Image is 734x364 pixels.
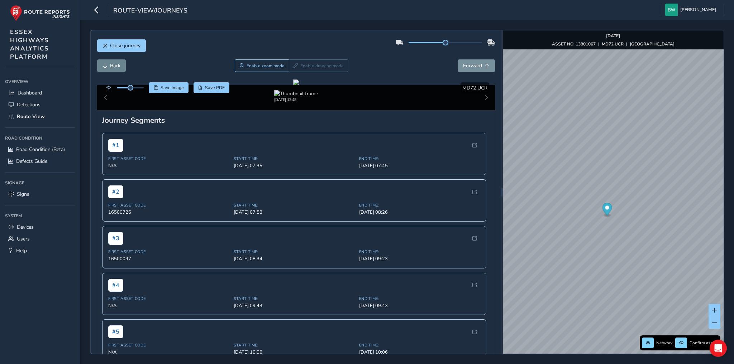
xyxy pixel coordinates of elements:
[665,4,719,16] button: [PERSON_NAME]
[17,113,45,120] span: Route View
[234,349,355,355] span: [DATE] 10:06
[102,115,490,125] div: Journey Segments
[234,249,355,254] span: Start Time:
[17,101,40,108] span: Detections
[108,139,123,152] span: # 1
[16,146,65,153] span: Road Condition (Beta)
[108,209,229,215] span: 16500726
[108,156,229,161] span: First Asset Code:
[5,178,75,188] div: Signage
[108,256,229,262] span: 16500097
[458,59,495,72] button: Forward
[359,162,480,169] span: [DATE] 07:45
[247,63,285,69] span: Enable zoom mode
[5,155,75,167] a: Defects Guide
[5,76,75,87] div: Overview
[5,245,75,257] a: Help
[680,4,716,16] span: [PERSON_NAME]
[5,233,75,245] a: Users
[462,84,487,91] span: MD72 UCR
[710,340,727,357] div: Open Intercom Messenger
[690,340,718,346] span: Confirm assets
[108,325,123,338] span: # 5
[18,89,42,96] span: Dashboard
[17,236,30,242] span: Users
[108,249,229,254] span: First Asset Code:
[359,156,480,161] span: End Time:
[359,249,480,254] span: End Time:
[161,85,184,91] span: Save image
[359,302,480,309] span: [DATE] 09:43
[234,256,355,262] span: [DATE] 08:34
[17,224,34,230] span: Devices
[108,232,123,245] span: # 3
[205,85,225,91] span: Save PDF
[359,256,480,262] span: [DATE] 09:23
[5,221,75,233] a: Devices
[234,162,355,169] span: [DATE] 07:35
[5,87,75,99] a: Dashboard
[5,133,75,144] div: Road Condition
[110,62,120,69] span: Back
[602,41,624,47] strong: MD72 UCR
[5,188,75,200] a: Signs
[234,209,355,215] span: [DATE] 07:58
[359,349,480,355] span: [DATE] 10:06
[5,99,75,111] a: Detections
[274,90,318,97] img: Thumbnail frame
[359,203,480,208] span: End Time:
[5,111,75,122] a: Route View
[108,162,229,169] span: N/A
[463,62,482,69] span: Forward
[552,41,675,47] div: | |
[602,203,612,218] div: Map marker
[110,42,140,49] span: Close journey
[108,279,123,292] span: # 4
[149,82,189,93] button: Save
[113,6,187,16] span: route-view/journeys
[194,82,230,93] button: PDF
[234,203,355,208] span: Start Time:
[108,302,229,309] span: N/A
[630,41,675,47] strong: [GEOGRAPHIC_DATA]
[234,296,355,301] span: Start Time:
[274,97,318,102] div: [DATE] 13:48
[5,210,75,221] div: System
[16,247,27,254] span: Help
[5,144,75,155] a: Road Condition (Beta)
[359,209,480,215] span: [DATE] 08:26
[359,343,480,348] span: End Time:
[108,343,229,348] span: First Asset Code:
[234,302,355,309] span: [DATE] 09:43
[234,156,355,161] span: Start Time:
[552,41,596,47] strong: ASSET NO. 13801067
[16,158,47,165] span: Defects Guide
[656,340,673,346] span: Network
[235,59,289,72] button: Zoom
[359,296,480,301] span: End Time:
[97,59,126,72] button: Back
[108,296,229,301] span: First Asset Code:
[665,4,678,16] img: diamond-layout
[606,33,620,39] strong: [DATE]
[17,191,29,198] span: Signs
[108,349,229,355] span: N/A
[10,5,70,21] img: rr logo
[10,28,49,61] span: ESSEX HIGHWAYS ANALYTICS PLATFORM
[97,39,146,52] button: Close journey
[108,203,229,208] span: First Asset Code:
[108,185,123,198] span: # 2
[234,343,355,348] span: Start Time:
